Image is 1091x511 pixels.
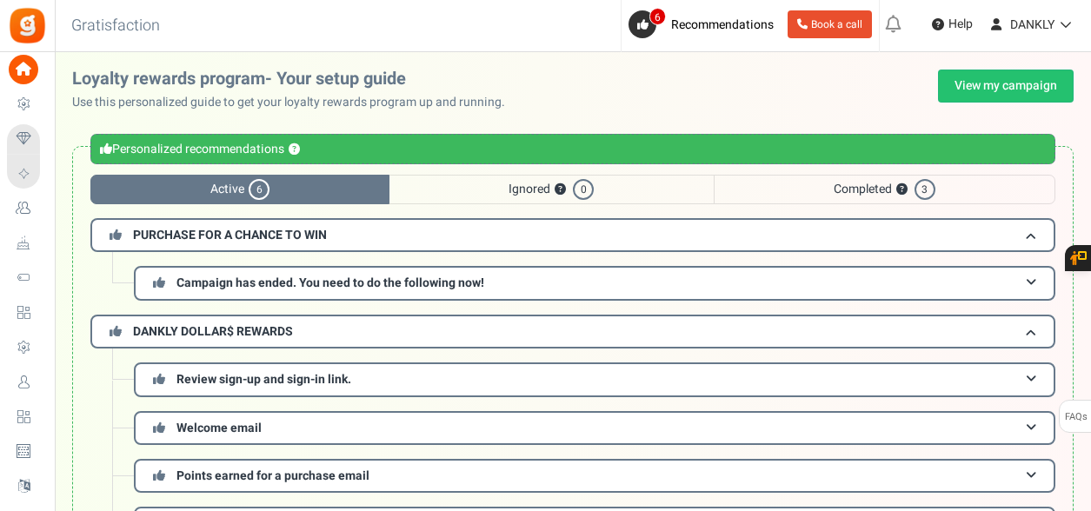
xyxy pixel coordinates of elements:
h3: Gratisfaction [52,9,179,43]
span: Review sign-up and sign-in link. [176,370,351,388]
h2: Loyalty rewards program- Your setup guide [72,70,519,89]
div: Personalized recommendations [90,134,1055,164]
span: 6 [649,8,666,25]
span: DANKLY DOLLAR$ REWARDS [133,322,293,341]
span: DANKLY [1010,16,1054,34]
button: ? [289,144,300,156]
img: Gratisfaction [8,6,47,45]
span: Points earned for a purchase email [176,467,369,485]
span: 3 [915,179,935,200]
span: PURCHASE FOR A CHANCE TO WIN [133,226,327,244]
span: Campaign has ended. You need to do the following now! [176,274,484,292]
span: Completed [714,175,1055,204]
span: 6 [249,179,269,200]
button: ? [555,184,566,196]
button: ? [896,184,908,196]
a: Book a call [788,10,872,38]
span: FAQs [1064,401,1088,434]
a: Help [925,10,980,38]
a: 6 Recommendations [629,10,781,38]
p: Use this personalized guide to get your loyalty rewards program up and running. [72,94,519,111]
span: 0 [573,179,594,200]
span: Ignored [389,175,713,204]
span: Welcome email [176,419,262,437]
span: Active [90,175,389,204]
span: Help [944,16,973,33]
span: Recommendations [671,16,774,34]
a: View my campaign [938,70,1074,103]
